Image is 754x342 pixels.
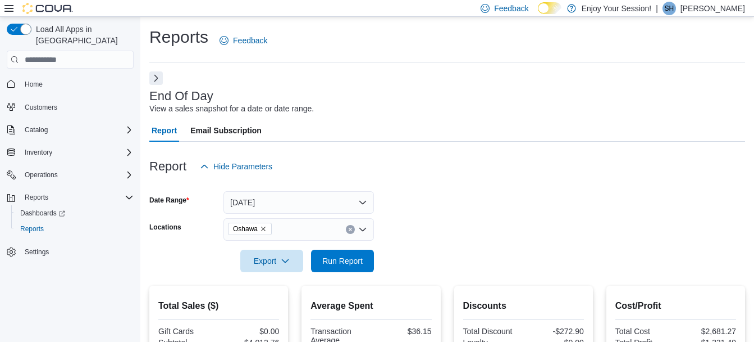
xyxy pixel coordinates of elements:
[240,250,303,272] button: Export
[16,206,134,220] span: Dashboards
[20,245,134,259] span: Settings
[25,103,57,112] span: Customers
[247,250,296,272] span: Export
[20,78,47,91] a: Home
[525,327,584,336] div: -$272.90
[149,89,213,103] h3: End Of Day
[20,123,134,137] span: Catalog
[373,327,432,336] div: $36.15
[152,119,177,142] span: Report
[22,3,73,14] img: Cova
[311,250,374,272] button: Run Report
[213,161,272,172] span: Hide Parameters
[20,146,134,159] span: Inventory
[494,3,528,14] span: Feedback
[20,101,62,114] a: Customers
[615,327,674,336] div: Total Cost
[149,223,181,232] label: Locations
[25,247,49,256] span: Settings
[20,123,52,137] button: Catalog
[2,190,138,205] button: Reports
[322,255,363,267] span: Run Report
[158,327,217,336] div: Gift Cards
[25,170,58,179] span: Operations
[20,76,134,91] span: Home
[260,226,267,232] button: Remove Oshawa from selection in this group
[25,193,48,202] span: Reports
[16,222,48,236] a: Reports
[582,2,652,15] p: Enjoy Your Session!
[665,2,674,15] span: SH
[662,2,676,15] div: Sascha Hing
[615,299,736,313] h2: Cost/Profit
[538,2,561,14] input: Dark Mode
[149,26,208,48] h1: Reports
[7,71,134,289] nav: Complex example
[538,14,538,15] span: Dark Mode
[25,80,43,89] span: Home
[463,299,584,313] h2: Discounts
[2,122,138,138] button: Catalog
[25,148,52,157] span: Inventory
[20,191,134,204] span: Reports
[25,125,48,134] span: Catalog
[2,99,138,115] button: Customers
[149,103,314,115] div: View a sales snapshot for a date or date range.
[215,29,272,52] a: Feedback
[358,225,367,234] button: Open list of options
[233,223,258,235] span: Oshawa
[228,223,272,235] span: Oshawa
[20,146,57,159] button: Inventory
[680,2,745,15] p: [PERSON_NAME]
[16,222,134,236] span: Reports
[2,145,138,160] button: Inventory
[11,205,138,221] a: Dashboards
[20,191,53,204] button: Reports
[310,299,431,313] h2: Average Spent
[149,196,189,205] label: Date Range
[195,155,277,178] button: Hide Parameters
[149,160,186,173] h3: Report
[11,221,138,237] button: Reports
[190,119,262,142] span: Email Subscription
[20,168,134,182] span: Operations
[31,24,134,46] span: Load All Apps in [GEOGRAPHIC_DATA]
[221,327,280,336] div: $0.00
[158,299,279,313] h2: Total Sales ($)
[463,327,522,336] div: Total Discount
[346,225,355,234] button: Clear input
[2,75,138,92] button: Home
[16,206,70,220] a: Dashboards
[20,224,44,233] span: Reports
[656,2,658,15] p: |
[2,167,138,183] button: Operations
[20,209,65,218] span: Dashboards
[20,100,134,114] span: Customers
[223,191,374,214] button: [DATE]
[20,245,53,259] a: Settings
[233,35,267,46] span: Feedback
[20,168,62,182] button: Operations
[149,71,163,85] button: Next
[2,244,138,260] button: Settings
[678,327,736,336] div: $2,681.27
